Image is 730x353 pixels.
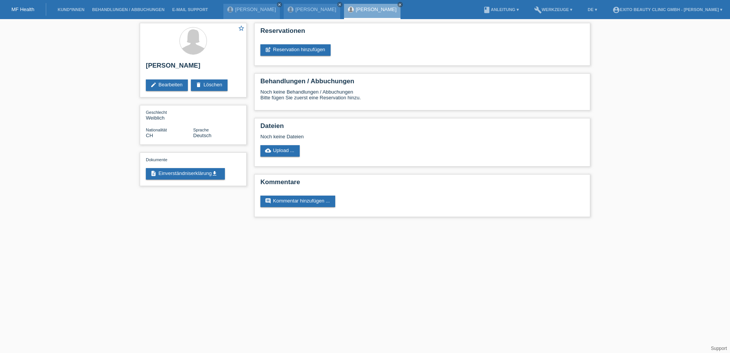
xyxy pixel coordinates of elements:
i: cloud_upload [265,147,271,154]
h2: [PERSON_NAME] [146,62,241,73]
i: book [483,6,491,14]
a: cloud_uploadUpload ... [260,145,300,157]
a: MF Health [11,6,34,12]
h2: Kommentare [260,178,584,190]
span: Dokumente [146,157,167,162]
span: Sprache [193,128,209,132]
a: Behandlungen / Abbuchungen [88,7,168,12]
i: close [398,3,402,6]
a: commentKommentar hinzufügen ... [260,196,335,207]
h2: Reservationen [260,27,584,39]
a: deleteLöschen [191,79,228,91]
i: close [278,3,281,6]
a: close [337,2,342,7]
span: Deutsch [193,133,212,138]
h2: Dateien [260,122,584,134]
i: star_border [238,25,245,32]
a: close [277,2,282,7]
div: Noch keine Dateien [260,134,494,139]
a: [PERSON_NAME] [356,6,397,12]
i: get_app [212,170,218,176]
a: E-Mail Support [168,7,212,12]
a: close [397,2,403,7]
a: editBearbeiten [146,79,188,91]
i: account_circle [612,6,620,14]
div: Noch keine Behandlungen / Abbuchungen Bitte fügen Sie zuerst eine Reservation hinzu. [260,89,584,106]
a: star_border [238,25,245,33]
i: edit [150,82,157,88]
a: Kund*innen [54,7,88,12]
span: Geschlecht [146,110,167,115]
i: post_add [265,47,271,53]
div: Weiblich [146,109,193,121]
a: [PERSON_NAME] [296,6,336,12]
a: post_addReservation hinzufügen [260,44,331,56]
i: delete [195,82,202,88]
i: build [534,6,542,14]
a: Support [711,346,727,351]
a: account_circleExito Beauty Clinic GmbH - [PERSON_NAME] ▾ [609,7,726,12]
a: buildWerkzeuge ▾ [530,7,577,12]
i: comment [265,198,271,204]
a: [PERSON_NAME] [235,6,276,12]
h2: Behandlungen / Abbuchungen [260,78,584,89]
i: close [338,3,342,6]
a: bookAnleitung ▾ [479,7,522,12]
i: description [150,170,157,176]
span: Nationalität [146,128,167,132]
span: Schweiz [146,133,153,138]
a: DE ▾ [584,7,601,12]
a: descriptionEinverständniserklärungget_app [146,168,225,180]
